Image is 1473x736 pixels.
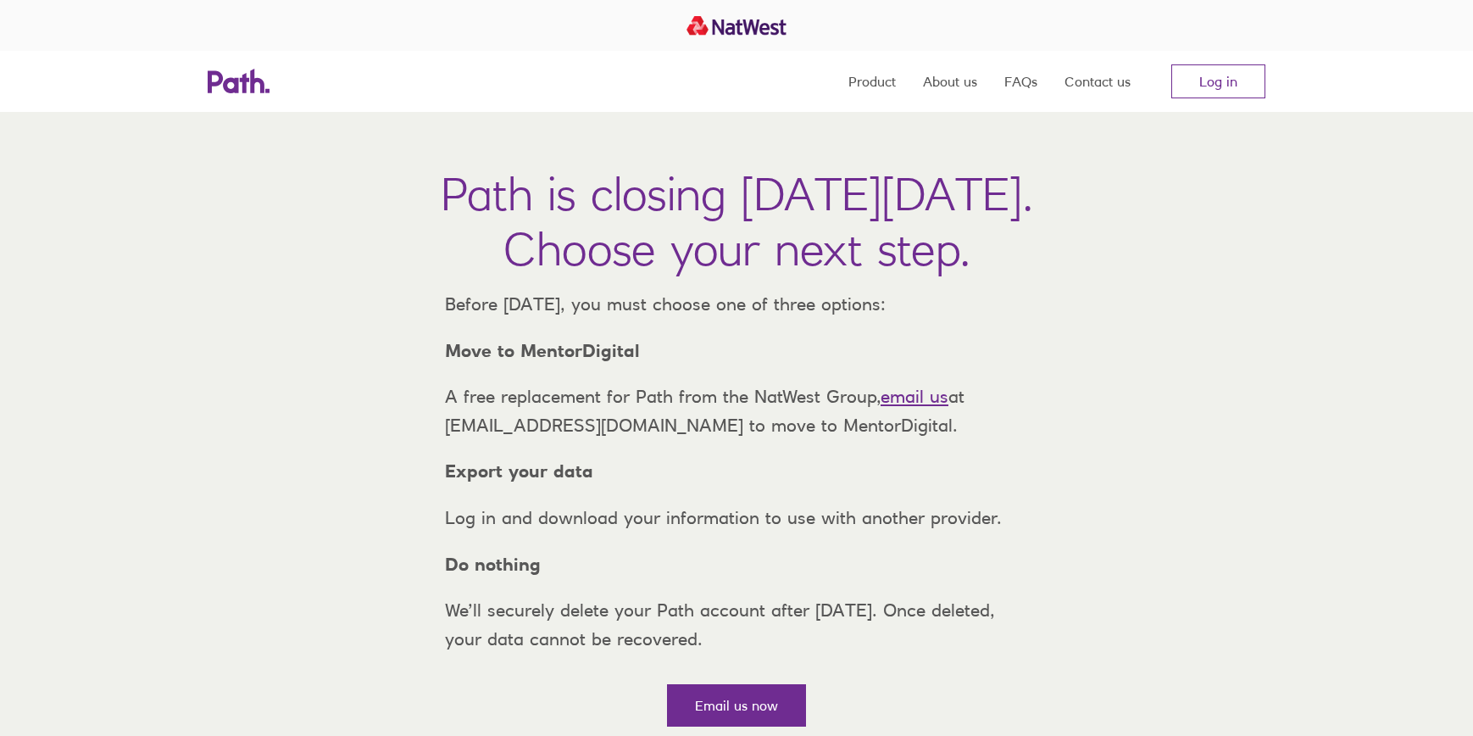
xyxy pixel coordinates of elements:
[431,382,1042,439] p: A free replacement for Path from the NatWest Group, at [EMAIL_ADDRESS][DOMAIN_NAME] to move to Me...
[1064,51,1131,112] a: Contact us
[1171,64,1265,98] a: Log in
[445,554,541,575] strong: Do nothing
[445,340,640,361] strong: Move to MentorDigital
[667,684,806,727] a: Email us now
[848,51,896,112] a: Product
[431,290,1042,319] p: Before [DATE], you must choose one of three options:
[431,504,1042,532] p: Log in and download your information to use with another provider.
[431,596,1042,653] p: We’ll securely delete your Path account after [DATE]. Once deleted, your data cannot be recovered.
[881,386,948,407] a: email us
[441,166,1033,276] h1: Path is closing [DATE][DATE]. Choose your next step.
[445,460,593,482] strong: Export your data
[923,51,977,112] a: About us
[1004,51,1037,112] a: FAQs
